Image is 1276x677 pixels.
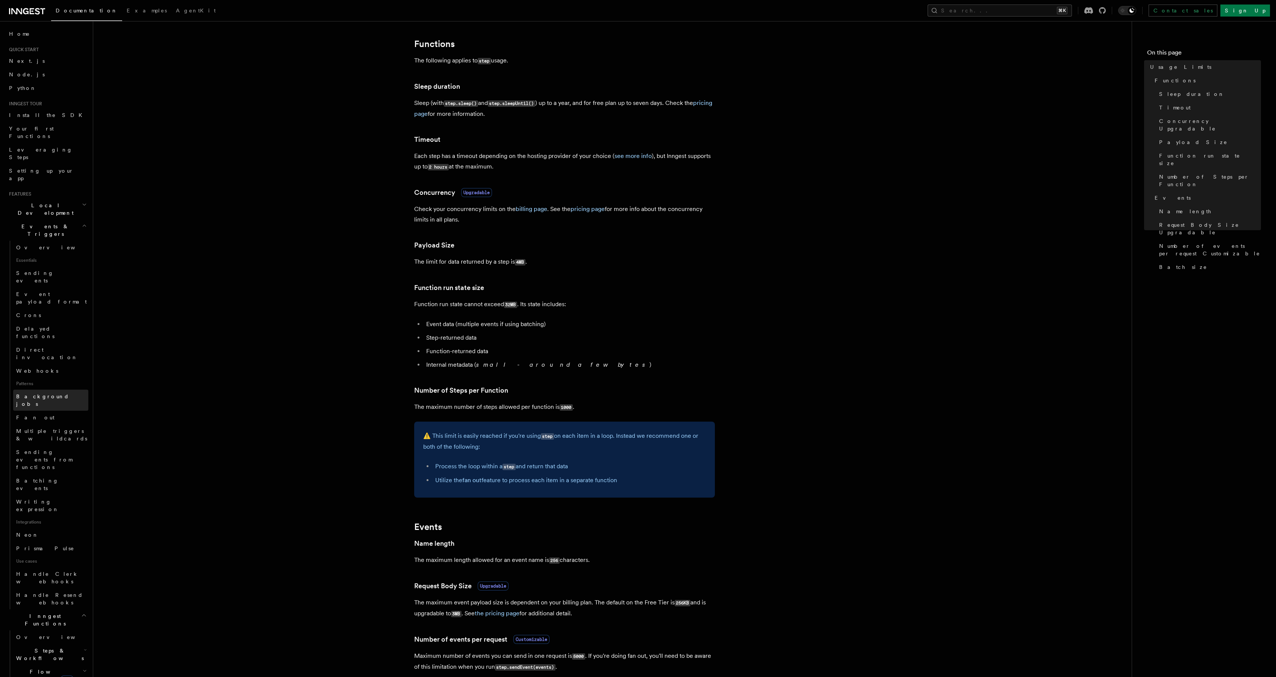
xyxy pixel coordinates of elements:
a: Sending events from functions [13,445,88,474]
a: Sleep duration [1156,87,1261,101]
span: Sending events [16,270,54,284]
a: Handle Resend webhooks [13,588,88,609]
a: Your first Functions [6,122,88,143]
span: Prisma Pulse [16,545,74,551]
a: billing page [516,205,547,213]
a: Timeout [1156,101,1261,114]
span: AgentKit [176,8,216,14]
a: Function run state size [414,282,484,293]
li: Event data (multiple events if using batching) [424,319,715,329]
span: Documentation [56,8,118,14]
span: Number of Steps per Function [1159,173,1261,188]
button: Toggle dark mode [1118,6,1136,15]
a: Payload Size [414,240,454,250]
a: Request Body SizeUpgradable [414,581,509,591]
span: Inngest Functions [6,612,81,627]
p: The maximum length allowed for an event name is characters. [414,555,715,566]
a: Direct invocation [13,343,88,364]
span: Name length [1159,208,1212,215]
kbd: ⌘K [1057,7,1067,14]
span: Events & Triggers [6,223,82,238]
code: 256KB [675,600,690,606]
a: Documentation [51,2,122,21]
span: Sleep duration [1159,90,1225,98]
span: Crons [16,312,41,318]
a: Node.js [6,68,88,81]
a: Next.js [6,54,88,68]
p: ⚠️ This limit is easily reached if you're using on each item in a loop. Instead we recommend one ... [423,431,706,452]
code: 4MB [515,259,525,266]
span: Next.js [9,58,45,64]
a: Webhooks [13,364,88,378]
span: Examples [127,8,167,14]
a: Name length [1156,205,1261,218]
span: Upgradable [478,581,509,590]
a: Background jobs [13,390,88,411]
span: Python [9,85,36,91]
span: Leveraging Steps [9,147,73,160]
a: the pricing page [475,610,519,617]
span: Quick start [6,47,39,53]
a: Number of Steps per Function [414,385,508,396]
a: Prisma Pulse [13,542,88,555]
a: Functions [414,39,455,49]
li: Function-returned data [424,346,715,357]
button: Events & Triggers [6,220,88,241]
h4: On this page [1147,48,1261,60]
a: Multiple triggers & wildcards [13,424,88,445]
a: Home [6,27,88,41]
p: Check your concurrency limits on the . See the for more info about the concurrency limits in all ... [414,204,715,225]
span: Writing expression [16,499,59,512]
span: Timeout [1159,104,1191,111]
button: Search...⌘K [928,5,1072,17]
p: Each step has a timeout depending on the hosting provider of your choice ( ), but Inngest support... [414,151,715,172]
span: Patterns [13,378,88,390]
span: Multiple triggers & wildcards [16,428,87,442]
span: Local Development [6,202,82,217]
a: AgentKit [171,2,220,20]
code: 32MB [504,302,517,308]
code: step.sleepUntil() [488,100,535,107]
a: Leveraging Steps [6,143,88,164]
span: Use cases [13,555,88,567]
a: Install the SDK [6,108,88,122]
span: Fan out [16,414,54,420]
code: step.sleep() [444,100,478,107]
a: Payload Size [1156,135,1261,149]
code: step [541,433,554,440]
span: Request Body Size Upgradable [1159,221,1261,236]
a: Number of events per requestCustomizable [414,634,549,645]
span: Overview [16,244,94,250]
code: 1000 [560,404,573,411]
span: Home [9,30,30,38]
a: Overview [13,241,88,254]
li: Internal metadata ( ) [424,360,715,370]
span: Event payload format [16,291,87,305]
a: Events [414,522,442,532]
span: Functions [1155,77,1196,84]
span: Install the SDK [9,112,87,118]
code: 5000 [572,653,585,660]
p: The maximum event payload size is dependent on your billing plan. The default on the Free Tier is... [414,597,715,619]
a: Overview [13,630,88,644]
div: Events & Triggers [6,241,88,609]
span: Neon [16,532,39,538]
code: 256 [549,557,560,564]
a: Usage Limits [1147,60,1261,74]
a: Timeout [414,134,440,145]
a: Request Body Size Upgradable [1156,218,1261,239]
a: fan out [462,477,481,484]
button: Inngest Functions [6,609,88,630]
a: see more info [615,152,652,159]
span: Usage Limits [1150,63,1211,71]
a: Examples [122,2,171,20]
a: Sending events [13,266,88,287]
li: Utilize the feature to process each item in a separate function [433,475,706,486]
a: Batching events [13,474,88,495]
a: Setting up your app [6,164,88,185]
a: Function run state size [1156,149,1261,170]
span: Payload Size [1159,138,1228,146]
a: Python [6,81,88,95]
a: Number of events per request Customizable [1156,239,1261,260]
span: Setting up your app [9,168,74,181]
